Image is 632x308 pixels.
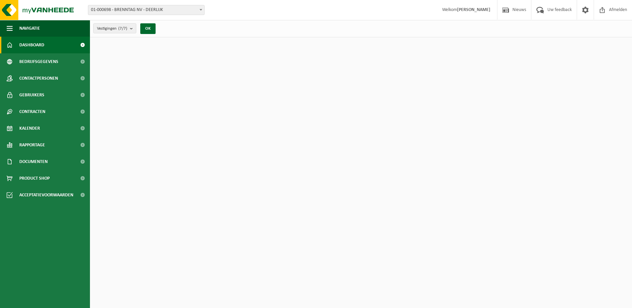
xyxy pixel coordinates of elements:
[140,23,156,34] button: OK
[19,137,45,153] span: Rapportage
[97,24,127,34] span: Vestigingen
[88,5,205,15] span: 01-000698 - BRENNTAG NV - DEERLIJK
[19,170,50,187] span: Product Shop
[19,20,40,37] span: Navigatie
[19,53,58,70] span: Bedrijfsgegevens
[88,5,204,15] span: 01-000698 - BRENNTAG NV - DEERLIJK
[3,293,111,308] iframe: chat widget
[19,70,58,87] span: Contactpersonen
[118,26,127,31] count: (7/7)
[19,103,45,120] span: Contracten
[19,37,44,53] span: Dashboard
[19,120,40,137] span: Kalender
[19,187,73,203] span: Acceptatievoorwaarden
[19,153,48,170] span: Documenten
[93,23,136,33] button: Vestigingen(7/7)
[457,7,490,12] strong: [PERSON_NAME]
[19,87,44,103] span: Gebruikers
